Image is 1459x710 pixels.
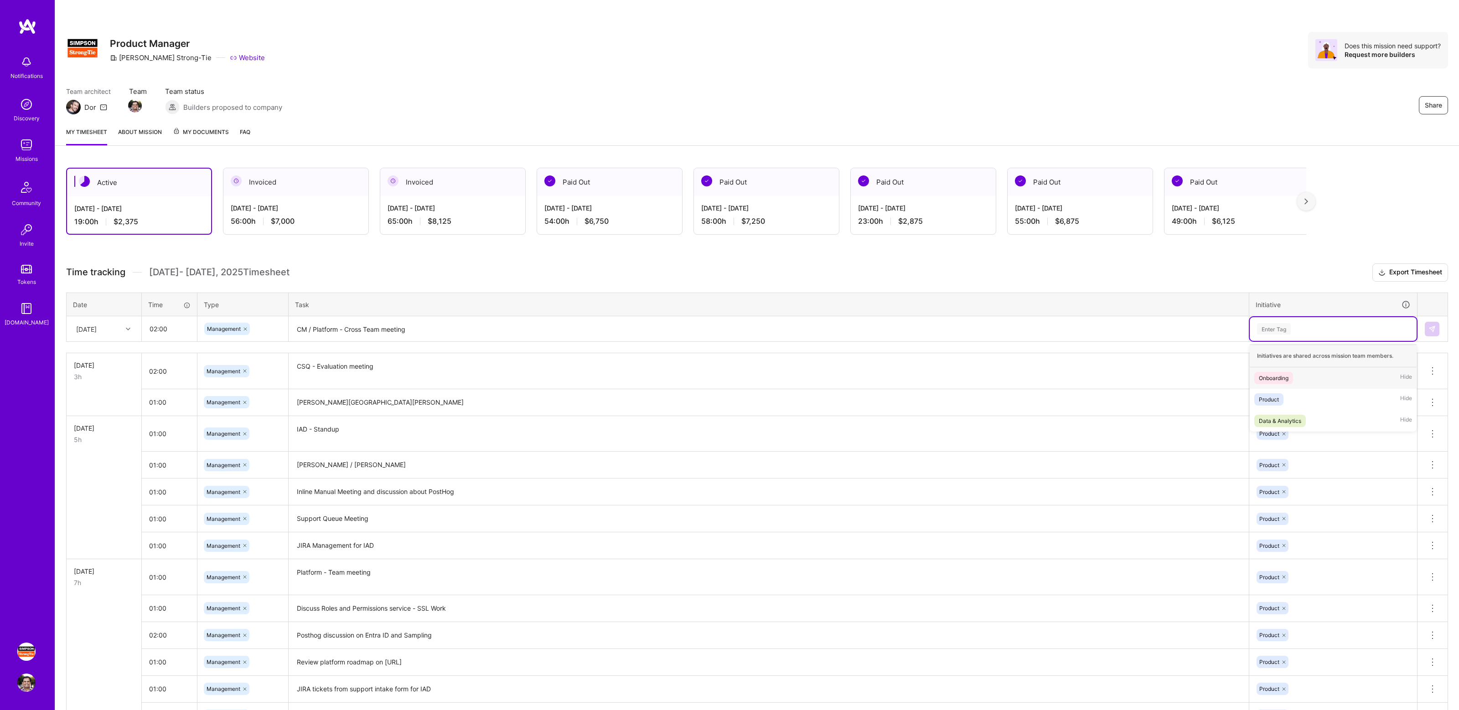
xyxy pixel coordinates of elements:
div: Enter Tag [1257,322,1291,336]
div: 3h [74,372,134,381]
textarea: [PERSON_NAME] / [PERSON_NAME] [290,453,1248,478]
input: HH:MM [142,623,197,647]
input: HH:MM [142,534,197,558]
div: Paid Out [1008,168,1153,196]
textarea: JIRA tickets from support intake form for IAD [290,677,1248,702]
a: My timesheet [66,127,107,145]
span: $6,875 [1055,216,1079,226]
input: HH:MM [142,565,197,589]
span: $2,875 [898,216,923,226]
span: Management [207,489,240,495]
input: HH:MM [142,507,197,531]
div: Community [12,198,41,208]
span: Product [1259,632,1279,638]
span: Product [1259,685,1279,692]
div: Paid Out [1164,168,1309,196]
img: Invoiced [231,175,242,186]
img: Paid Out [1015,175,1026,186]
img: Avatar [1315,39,1337,61]
span: Management [207,574,240,581]
div: Discovery [14,113,40,123]
textarea: Discuss Roles and Permissions service - SSL Work [290,596,1248,621]
textarea: Inline Manual Meeting and discussion about PostHog [290,479,1248,504]
a: My Documents [173,127,229,145]
div: Time [148,300,191,309]
div: [DATE] [74,360,134,370]
th: Type [197,293,289,316]
img: guide book [17,299,36,318]
span: Hide [1400,415,1412,427]
div: 5h [74,435,134,444]
span: Product [1259,574,1279,581]
div: Product [1259,395,1279,404]
button: Share [1419,96,1448,114]
input: HH:MM [142,317,197,341]
div: [PERSON_NAME] Strong-Tie [110,53,212,62]
span: Management [207,325,241,332]
i: icon Mail [100,103,107,111]
div: Dor [84,103,96,112]
span: Product [1259,659,1279,665]
div: Missions [16,154,38,164]
span: Management [207,659,240,665]
textarea: Review platform roadmap on [URL] [290,650,1248,675]
img: Paid Out [701,175,712,186]
span: Team architect [66,87,111,96]
img: Paid Out [544,175,555,186]
span: Team status [165,87,282,96]
input: HH:MM [142,422,197,446]
img: Paid Out [1172,175,1183,186]
span: Product [1259,542,1279,549]
span: My Documents [173,127,229,137]
i: icon Download [1378,268,1386,278]
img: bell [17,53,36,71]
img: Community [16,176,37,198]
div: Invoiced [380,168,525,196]
span: Hide [1400,393,1412,406]
div: [DATE] [74,566,134,576]
span: Share [1425,101,1442,110]
textarea: [PERSON_NAME][GEOGRAPHIC_DATA][PERSON_NAME] [290,390,1248,415]
span: $2,375 [114,217,138,226]
div: 58:00 h [701,216,832,226]
img: Invoiced [388,175,398,186]
a: Team Member Avatar [129,98,141,113]
span: $6,750 [585,216,609,226]
span: Hide [1400,372,1412,384]
input: HH:MM [142,480,197,504]
span: Builders proposed to company [183,103,282,112]
div: Data & Analytics [1259,416,1301,426]
div: [DATE] - [DATE] [858,203,988,213]
span: Product [1259,462,1279,468]
div: [DATE] [76,324,97,334]
div: 54:00 h [544,216,675,226]
img: Active [79,176,90,187]
span: Management [207,632,240,638]
div: Invite [20,239,34,248]
div: [DATE] - [DATE] [231,203,361,213]
span: Team [129,87,147,96]
img: Submit [1428,325,1436,333]
input: HH:MM [142,390,197,414]
div: Initiatives are shared across mission team members. [1250,345,1417,367]
span: Management [207,542,240,549]
img: discovery [17,95,36,113]
th: Date [67,293,142,316]
textarea: CM / Platform - Cross Team meeting [290,317,1248,341]
img: tokens [21,265,32,273]
textarea: Platform - Team meeting [290,560,1248,594]
a: User Avatar [15,674,38,692]
div: Invoiced [223,168,368,196]
input: HH:MM [142,453,197,477]
div: [DATE] - [DATE] [1015,203,1145,213]
th: Task [289,293,1249,316]
span: $7,000 [271,216,295,226]
div: [DATE] - [DATE] [1172,203,1302,213]
i: icon Chevron [126,327,130,331]
div: Active [67,169,211,196]
a: About Mission [118,127,162,145]
div: [DATE] - [DATE] [701,203,832,213]
textarea: JIRA Management for IAD [290,533,1248,558]
div: Paid Out [537,168,682,196]
div: 7h [74,578,134,587]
